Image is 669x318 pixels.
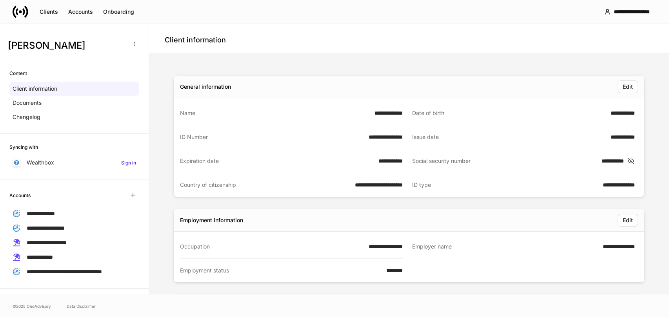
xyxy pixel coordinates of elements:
h6: Accounts [9,192,31,199]
button: Edit [618,80,638,93]
div: Employment information [180,216,243,224]
div: Edit [623,83,633,91]
a: Data Disclaimer [67,303,96,309]
div: Accounts [68,8,93,16]
button: Accounts [63,5,98,18]
div: Expiration date [180,157,374,165]
div: Clients [40,8,58,16]
h4: Client information [165,35,226,45]
div: Date of birth [412,109,606,117]
div: Employer name [412,243,598,251]
a: WealthboxSign in [9,155,139,170]
div: Edit [623,216,633,224]
div: Employment status [180,267,382,274]
h6: Content [9,69,27,77]
a: Documents [9,96,139,110]
div: Issue date [412,133,606,141]
a: Changelog [9,110,139,124]
p: Client information [13,85,57,93]
h3: [PERSON_NAME] [8,39,125,52]
div: Name [180,109,370,117]
div: Onboarding [103,8,134,16]
a: Client information [9,82,139,96]
button: Clients [35,5,63,18]
div: Occupation [180,243,364,250]
div: General information [180,83,231,91]
div: Social security number [412,157,597,165]
p: Documents [13,99,42,107]
div: ID Number [180,133,364,141]
button: Edit [618,214,638,227]
div: Country of citizenship [180,181,350,189]
div: ID type [412,181,598,189]
button: Onboarding [98,5,139,18]
h6: Sign in [121,159,136,166]
span: © 2025 OneAdvisory [13,303,51,309]
h6: Syncing with [9,143,38,151]
p: Changelog [13,113,40,121]
p: Wealthbox [27,159,54,166]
